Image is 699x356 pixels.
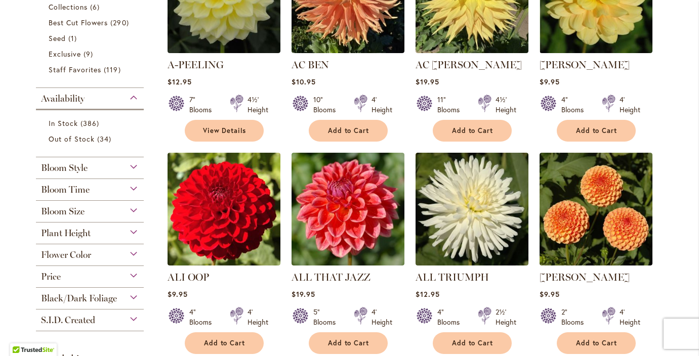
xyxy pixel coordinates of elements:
[248,307,268,327] div: 4' Height
[313,95,342,115] div: 10" Blooms
[437,95,466,115] div: 11" Blooms
[185,120,264,142] a: View Details
[540,289,560,299] span: $9.95
[49,33,134,43] a: Seed
[416,46,528,55] a: AC Jeri
[620,95,640,115] div: 4' Height
[49,65,102,74] span: Staff Favorites
[203,126,246,135] span: View Details
[49,64,134,75] a: Staff Favorites
[433,120,512,142] button: Add to Cart
[49,134,95,144] span: Out of Stock
[185,332,264,354] button: Add to Cart
[168,271,209,283] a: ALI OOP
[189,95,218,115] div: 7" Blooms
[80,118,102,128] span: 386
[561,307,590,327] div: 2" Blooms
[8,320,36,348] iframe: Launch Accessibility Center
[540,59,630,71] a: [PERSON_NAME]
[328,339,369,347] span: Add to Cart
[168,46,280,55] a: A-Peeling
[620,307,640,327] div: 4' Height
[49,33,66,43] span: Seed
[452,126,494,135] span: Add to Cart
[168,77,192,86] span: $12.95
[49,133,134,144] a: Out of Stock 34
[496,95,516,115] div: 4½' Height
[41,315,95,326] span: S.I.D. Created
[416,271,489,283] a: ALL TRIUMPH
[204,339,245,347] span: Add to Cart
[168,59,224,71] a: A-PEELING
[41,206,85,217] span: Bloom Size
[41,93,85,104] span: Availability
[292,258,404,268] a: ALL THAT JAZZ
[49,49,134,59] a: Exclusive
[49,2,134,12] a: Collections
[90,2,102,12] span: 6
[104,64,123,75] span: 119
[416,59,522,71] a: AC [PERSON_NAME]
[292,46,404,55] a: AC BEN
[372,307,392,327] div: 4' Height
[557,120,636,142] button: Add to Cart
[576,339,618,347] span: Add to Cart
[292,77,316,86] span: $10.95
[328,126,369,135] span: Add to Cart
[561,95,590,115] div: 4" Blooms
[97,133,114,144] span: 34
[309,332,388,354] button: Add to Cart
[540,46,652,55] a: AHOY MATEY
[168,258,280,268] a: ALI OOP
[41,162,88,173] span: Bloom Style
[416,153,528,265] img: ALL TRIUMPH
[576,126,618,135] span: Add to Cart
[292,59,329,71] a: AC BEN
[557,332,636,354] button: Add to Cart
[110,17,131,28] span: 290
[416,289,440,299] span: $12.95
[292,289,315,299] span: $19.95
[416,77,439,86] span: $19.95
[292,153,404,265] img: ALL THAT JAZZ
[540,153,652,265] img: AMBER QUEEN
[248,95,268,115] div: 4½' Height
[309,120,388,142] button: Add to Cart
[84,49,96,59] span: 9
[49,18,108,27] span: Best Cut Flowers
[433,332,512,354] button: Add to Cart
[49,17,134,28] a: Best Cut Flowers
[168,289,188,299] span: $9.95
[540,271,630,283] a: [PERSON_NAME]
[292,271,371,283] a: ALL THAT JAZZ
[452,339,494,347] span: Add to Cart
[540,258,652,268] a: AMBER QUEEN
[49,2,88,12] span: Collections
[49,118,78,128] span: In Stock
[189,307,218,327] div: 4" Blooms
[416,258,528,268] a: ALL TRIUMPH
[313,307,342,327] div: 5" Blooms
[68,33,79,43] span: 1
[49,49,81,59] span: Exclusive
[372,95,392,115] div: 4' Height
[41,271,61,282] span: Price
[41,184,90,195] span: Bloom Time
[49,118,134,128] a: In Stock 386
[168,153,280,265] img: ALI OOP
[41,249,91,260] span: Flower Color
[540,77,560,86] span: $9.95
[41,293,117,304] span: Black/Dark Foliage
[41,228,91,239] span: Plant Height
[437,307,466,327] div: 4" Blooms
[496,307,516,327] div: 2½' Height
